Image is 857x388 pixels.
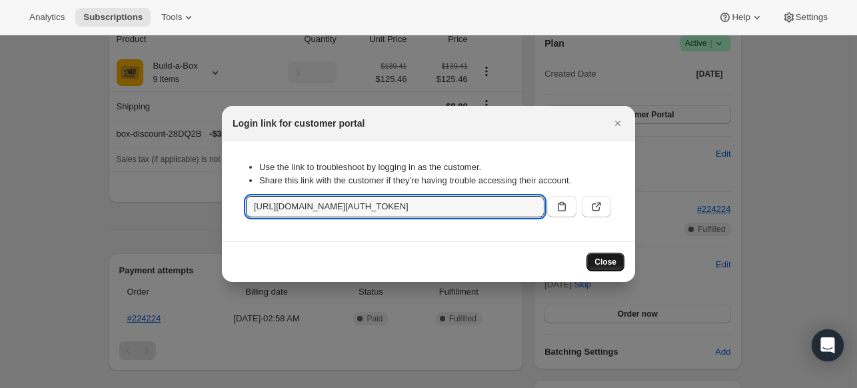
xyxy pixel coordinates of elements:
[259,174,611,187] li: Share this link with the customer if they’re having trouble accessing their account.
[21,8,73,27] button: Analytics
[710,8,771,27] button: Help
[153,8,203,27] button: Tools
[259,161,611,174] li: Use the link to troubleshoot by logging in as the customer.
[83,12,143,23] span: Subscriptions
[29,12,65,23] span: Analytics
[161,12,182,23] span: Tools
[732,12,750,23] span: Help
[233,117,365,130] h2: Login link for customer portal
[586,253,624,271] button: Close
[812,329,844,361] div: Open Intercom Messenger
[774,8,836,27] button: Settings
[75,8,151,27] button: Subscriptions
[594,257,616,267] span: Close
[608,114,627,133] button: Close
[796,12,828,23] span: Settings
